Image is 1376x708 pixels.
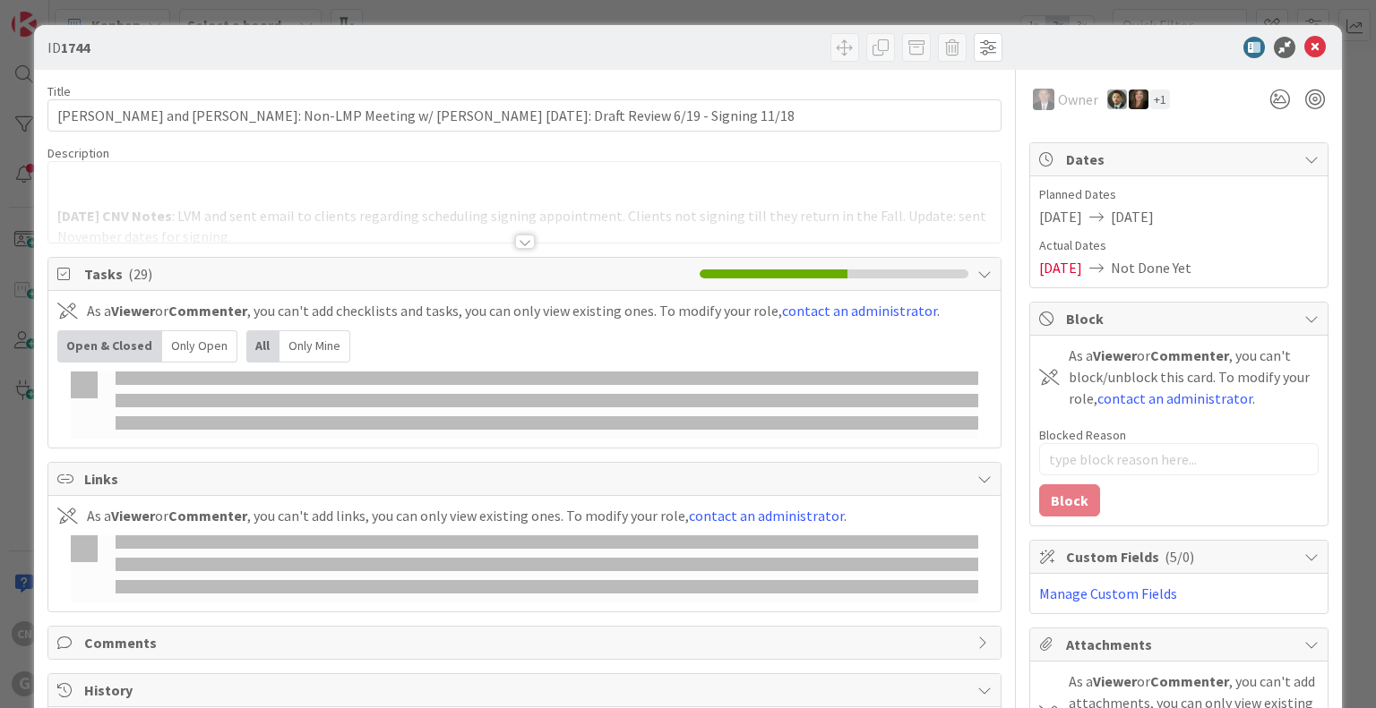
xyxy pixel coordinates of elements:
[1066,308,1295,329] span: Block
[1111,206,1154,227] span: [DATE]
[246,330,279,363] div: All
[1111,257,1191,278] span: Not Done Yet
[1150,90,1170,109] div: + 1
[47,99,1001,132] input: type card name here...
[1165,548,1194,566] span: ( 5/0 )
[47,83,71,99] label: Title
[57,330,162,363] div: Open & Closed
[1150,672,1229,690] b: Commenter
[1097,389,1252,407] a: contact an administrator
[168,302,247,320] b: Commenter
[1058,89,1098,110] span: Owner
[1107,90,1127,109] img: CG
[84,679,967,701] span: History
[1039,257,1082,278] span: [DATE]
[1150,346,1229,364] b: Commenter
[1093,672,1137,690] b: Viewer
[689,507,844,525] a: contact an administrator
[1039,427,1126,443] label: Blocked Reason
[128,265,152,283] span: ( 29 )
[279,330,350,363] div: Only Mine
[47,37,90,58] span: ID
[1066,149,1295,170] span: Dates
[162,330,237,363] div: Only Open
[1069,345,1319,409] div: As a or , you can't block/unblock this card. To modify your role, .
[1066,634,1295,655] span: Attachments
[1039,236,1319,255] span: Actual Dates
[111,302,155,320] b: Viewer
[87,505,847,526] div: As a or , you can't add links, you can only view existing ones. To modify your role, .
[1129,90,1148,109] img: SB
[111,507,155,525] b: Viewer
[1033,89,1054,110] img: BG
[84,263,690,285] span: Tasks
[84,632,967,653] span: Comments
[1039,206,1082,227] span: [DATE]
[1039,484,1100,516] button: Block
[1093,346,1137,364] b: Viewer
[47,145,109,161] span: Description
[87,300,940,321] div: As a or , you can't add checklists and tasks, you can only view existing ones. To modify your rol...
[61,38,90,56] b: 1744
[1039,185,1319,204] span: Planned Dates
[1066,546,1295,567] span: Custom Fields
[168,507,247,525] b: Commenter
[1039,584,1177,602] a: Manage Custom Fields
[782,302,937,320] a: contact an administrator
[84,468,967,490] span: Links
